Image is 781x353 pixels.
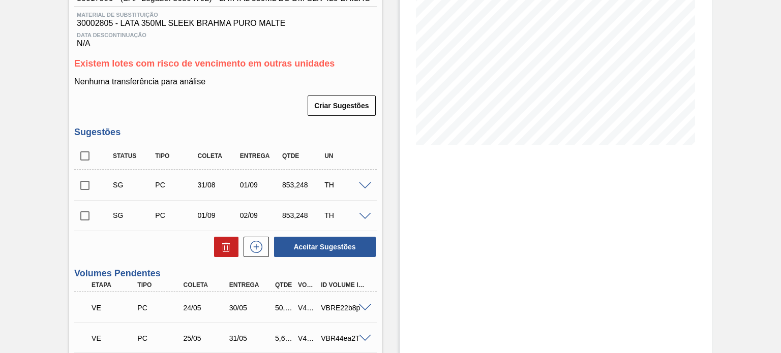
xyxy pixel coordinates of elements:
[318,304,369,312] div: VBRE22b8p
[110,211,157,219] div: Sugestão Criada
[322,211,368,219] div: TH
[238,237,269,257] div: Nova sugestão
[273,281,295,288] div: Qtde
[309,94,376,117] div: Criar Sugestões
[322,152,368,159] div: UN
[153,211,199,219] div: Pedido de Compra
[74,58,335,69] span: Existem lotes com risco de vencimento em outras unidades
[237,211,284,219] div: 02/09/2025
[195,181,242,189] div: 31/08/2025
[295,281,318,288] div: Volume Portal
[110,152,157,159] div: Status
[110,181,157,189] div: Sugestão Criada
[227,304,277,312] div: 30/05/2024
[89,297,139,319] div: Volume Enviado para Transporte
[92,304,137,312] p: VE
[77,32,374,38] span: Data Descontinuação
[74,77,376,86] p: Nenhuma transferência para análise
[89,327,139,349] div: Volume Enviado para Transporte
[181,281,231,288] div: Coleta
[77,12,374,18] span: Material de Substituição
[274,237,376,257] button: Aceitar Sugestões
[135,281,185,288] div: Tipo
[209,237,238,257] div: Excluir Sugestões
[318,334,369,342] div: VBR44ea2T
[153,152,199,159] div: Tipo
[92,334,137,342] p: VE
[181,334,231,342] div: 25/05/2024
[195,152,242,159] div: Coleta
[153,181,199,189] div: Pedido de Compra
[273,334,295,342] div: 5,600
[269,236,377,258] div: Aceitar Sugestões
[318,281,369,288] div: Id Volume Interno
[181,304,231,312] div: 24/05/2024
[280,152,326,159] div: Qtde
[237,181,284,189] div: 01/09/2025
[77,19,374,28] span: 30002805 - LATA 350ML SLEEK BRAHMA PURO MALTE
[295,334,318,342] div: V466602
[322,181,368,189] div: TH
[74,28,376,48] div: N/A
[237,152,284,159] div: Entrega
[227,281,277,288] div: Entrega
[273,304,295,312] div: 50,400
[295,304,318,312] div: V469999
[308,95,375,116] button: Criar Sugestões
[280,211,326,219] div: 853,248
[280,181,326,189] div: 853,248
[135,334,185,342] div: Pedido de Compra
[74,127,376,138] h3: Sugestões
[195,211,242,219] div: 01/09/2025
[89,281,139,288] div: Etapa
[135,304,185,312] div: Pedido de Compra
[74,268,376,279] h3: Volumes Pendentes
[227,334,277,342] div: 31/05/2024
